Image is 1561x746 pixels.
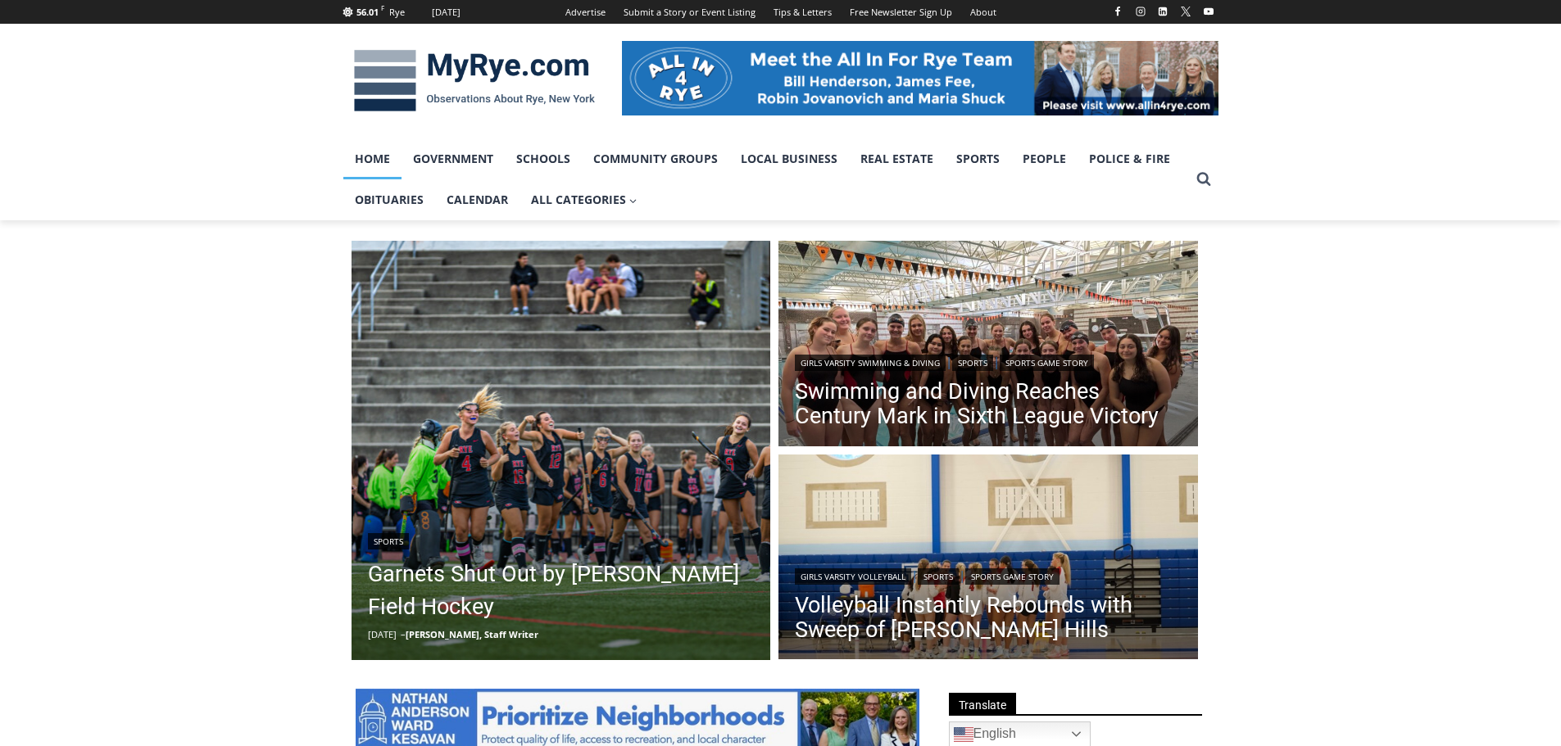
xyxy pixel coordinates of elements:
span: All Categories [531,191,638,209]
button: View Search Form [1189,165,1218,194]
a: YouTube [1199,2,1218,21]
img: (PHOTO: The Rye Field Hockey team celebrating on September 16, 2025. Credit: Maureen Tsuchida.) [352,241,771,660]
a: Community Groups [582,138,729,179]
a: Government [402,138,505,179]
a: Facebook [1108,2,1128,21]
a: Garnets Shut Out by [PERSON_NAME] Field Hockey [368,558,755,623]
a: Sports Game Story [1000,355,1094,371]
a: Police & Fire [1078,138,1182,179]
a: [PERSON_NAME], Staff Writer [406,628,538,640]
a: Sports [952,355,993,371]
img: en [954,725,973,744]
a: Read More Swimming and Diving Reaches Century Mark in Sixth League Victory [778,241,1198,450]
a: Sports Game Story [965,568,1060,585]
a: Home [343,138,402,179]
nav: Primary Navigation [343,138,1189,221]
a: Obituaries [343,179,435,220]
span: 56.01 [356,6,379,18]
img: (PHOTO: The 2025 Rye Varsity Volleyball team from a 3-0 win vs. Port Chester on Saturday, Septemb... [778,454,1198,664]
div: [DATE] [432,5,461,20]
a: Swimming and Diving Reaches Century Mark in Sixth League Victory [795,379,1182,428]
span: F [381,3,384,12]
a: Calendar [435,179,520,220]
a: Sports [368,533,409,549]
time: [DATE] [368,628,397,640]
div: Rye [389,5,405,20]
a: Girls Varsity Swimming & Diving [795,355,946,371]
a: Read More Garnets Shut Out by Horace Greeley Field Hockey [352,241,771,660]
img: All in for Rye [622,41,1218,115]
a: X [1176,2,1196,21]
a: Girls Varsity Volleyball [795,568,911,585]
a: Schools [505,138,582,179]
a: Volleyball Instantly Rebounds with Sweep of [PERSON_NAME] Hills [795,593,1182,642]
a: Real Estate [849,138,945,179]
a: Read More Volleyball Instantly Rebounds with Sweep of Byram Hills [778,454,1198,664]
a: People [1011,138,1078,179]
img: MyRye.com [343,38,606,124]
div: | | [795,351,1182,371]
a: Local Business [729,138,849,179]
img: (PHOTO: The Rye - Rye Neck - Blind Brook Swim and Dive team from a victory on September 19, 2025.... [778,241,1198,450]
a: All Categories [520,179,649,220]
a: Sports [945,138,1011,179]
span: – [401,628,406,640]
a: Instagram [1131,2,1150,21]
a: Sports [918,568,959,585]
span: Translate [949,693,1016,715]
div: | | [795,565,1182,585]
a: Linkedin [1153,2,1173,21]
